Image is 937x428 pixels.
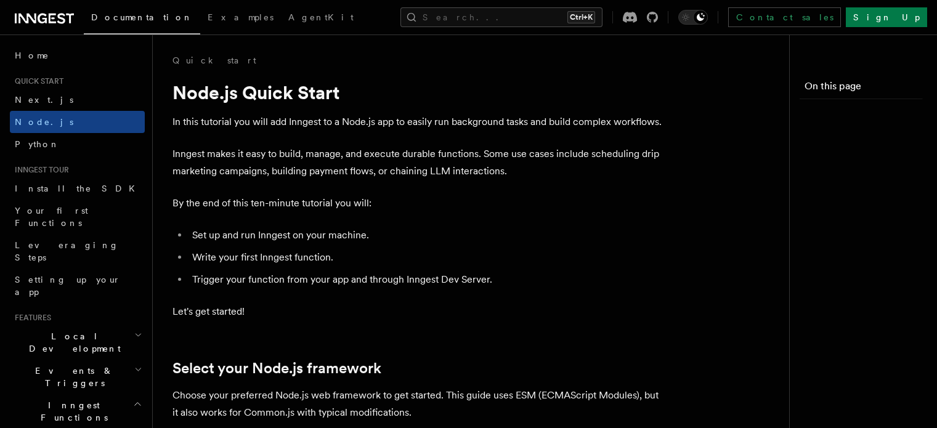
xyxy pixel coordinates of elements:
[10,111,145,133] a: Node.js
[189,271,665,288] li: Trigger your function from your app and through Inngest Dev Server.
[172,360,381,377] a: Select your Node.js framework
[189,249,665,266] li: Write your first Inngest function.
[567,11,595,23] kbd: Ctrl+K
[84,4,200,34] a: Documentation
[728,7,841,27] a: Contact sales
[846,7,927,27] a: Sign Up
[172,303,665,320] p: Let's get started!
[288,12,354,22] span: AgentKit
[10,234,145,269] a: Leveraging Steps
[91,12,193,22] span: Documentation
[172,54,256,67] a: Quick start
[10,365,134,389] span: Events & Triggers
[208,12,274,22] span: Examples
[10,177,145,200] a: Install the SDK
[10,165,69,175] span: Inngest tour
[10,269,145,303] a: Setting up your app
[15,49,49,62] span: Home
[172,387,665,421] p: Choose your preferred Node.js web framework to get started. This guide uses ESM (ECMAScript Modul...
[172,145,665,180] p: Inngest makes it easy to build, manage, and execute durable functions. Some use cases include sch...
[10,89,145,111] a: Next.js
[15,206,88,228] span: Your first Functions
[10,313,51,323] span: Features
[15,95,73,105] span: Next.js
[10,133,145,155] a: Python
[805,79,922,99] h4: On this page
[10,325,145,360] button: Local Development
[200,4,281,33] a: Examples
[678,10,708,25] button: Toggle dark mode
[10,76,63,86] span: Quick start
[189,227,665,244] li: Set up and run Inngest on your machine.
[15,275,121,297] span: Setting up your app
[172,113,665,131] p: In this tutorial you will add Inngest to a Node.js app to easily run background tasks and build c...
[15,240,119,262] span: Leveraging Steps
[10,399,133,424] span: Inngest Functions
[15,139,60,149] span: Python
[281,4,361,33] a: AgentKit
[15,117,73,127] span: Node.js
[15,184,142,193] span: Install the SDK
[172,81,665,103] h1: Node.js Quick Start
[10,44,145,67] a: Home
[400,7,602,27] button: Search...Ctrl+K
[172,195,665,212] p: By the end of this ten-minute tutorial you will:
[10,330,134,355] span: Local Development
[10,200,145,234] a: Your first Functions
[10,360,145,394] button: Events & Triggers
